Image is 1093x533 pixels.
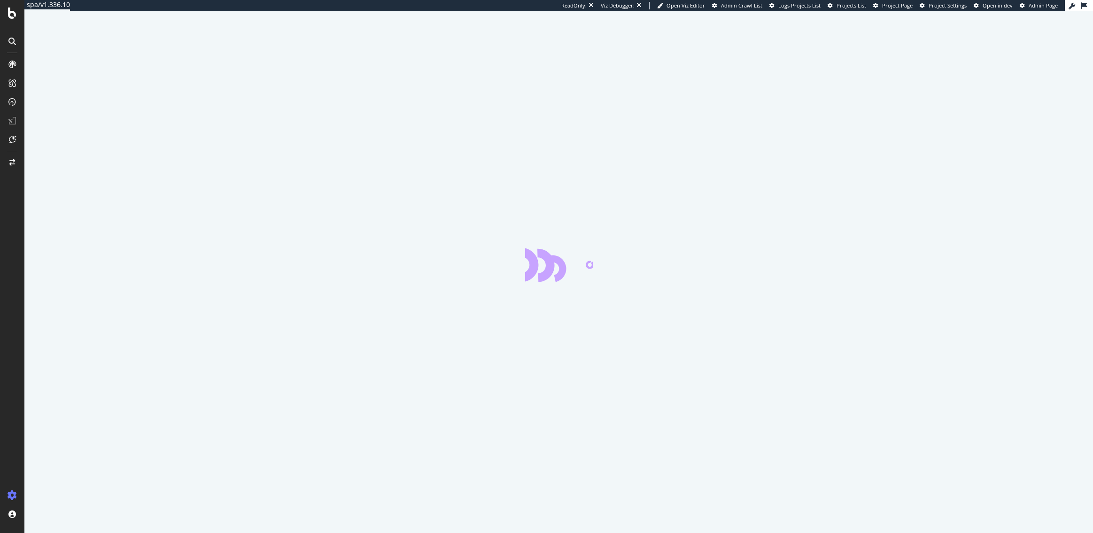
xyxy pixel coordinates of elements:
a: Open in dev [974,2,1013,9]
div: Viz Debugger: [601,2,635,9]
a: Projects List [828,2,866,9]
a: Logs Projects List [769,2,821,9]
a: Admin Crawl List [712,2,762,9]
span: Admin Crawl List [721,2,762,9]
div: animation [525,248,593,282]
div: ReadOnly: [561,2,587,9]
span: Logs Projects List [778,2,821,9]
a: Open Viz Editor [657,2,705,9]
span: Admin Page [1029,2,1058,9]
a: Project Page [873,2,913,9]
a: Admin Page [1020,2,1058,9]
span: Projects List [837,2,866,9]
span: Open in dev [983,2,1013,9]
a: Project Settings [920,2,967,9]
span: Project Settings [929,2,967,9]
span: Project Page [882,2,913,9]
span: Open Viz Editor [667,2,705,9]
